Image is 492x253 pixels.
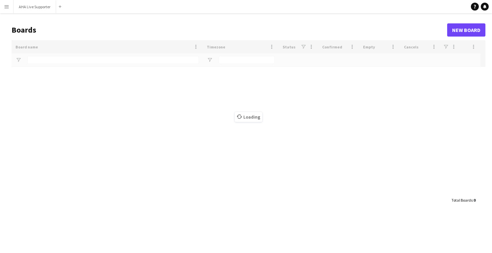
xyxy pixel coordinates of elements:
span: 0 [474,198,476,203]
span: Total Boards [451,198,473,203]
span: Loading [235,112,262,122]
a: New Board [447,23,485,37]
h1: Boards [12,25,447,35]
button: AHA Live Supporter [14,0,56,13]
div: : [451,194,476,207]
